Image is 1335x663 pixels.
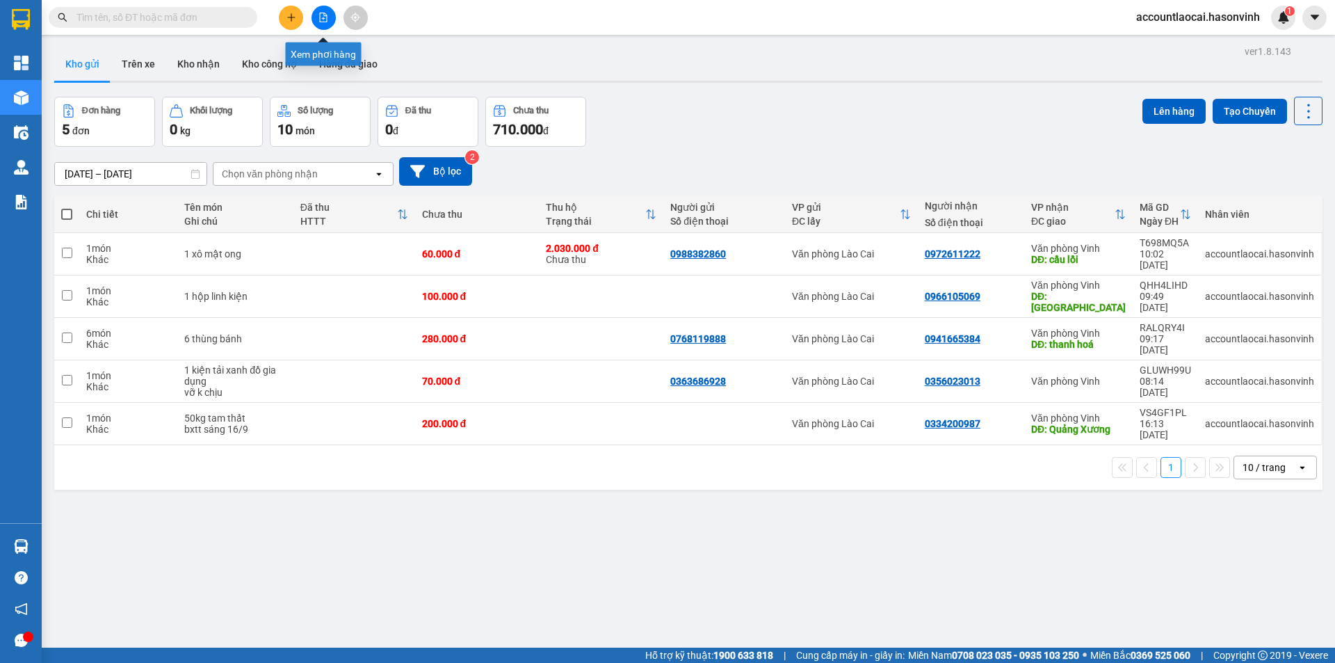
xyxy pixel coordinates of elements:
div: Khác [86,254,170,265]
div: 1 món [86,243,170,254]
div: 0966105069 [925,291,980,302]
input: Select a date range. [55,163,207,185]
button: Kho công nợ [231,47,308,81]
th: Toggle SortBy [785,196,918,233]
div: 08:14 [DATE] [1140,376,1191,398]
div: Văn phòng Lào Cai [792,248,911,259]
input: Tìm tên, số ĐT hoặc mã đơn [76,10,241,25]
span: question-circle [15,571,28,584]
div: vỡ k chịu [184,387,286,398]
span: Miền Bắc [1090,648,1190,663]
button: file-add [311,6,336,30]
span: Cung cấp máy in - giấy in: [796,648,905,663]
div: 2.030.000 đ [546,243,656,254]
div: Chi tiết [86,209,170,220]
div: accountlaocai.hasonvinh [1205,333,1314,344]
div: 0941665384 [925,333,980,344]
div: DĐ: thanh hoá [1031,339,1126,350]
img: warehouse-icon [14,160,29,175]
div: Số lượng [298,106,333,115]
div: VS4GF1PL [1140,407,1191,418]
div: Văn phòng Vinh [1031,413,1126,424]
span: Hỗ trợ kỹ thuật: [645,648,773,663]
div: 0972611222 [925,248,980,259]
button: Chưa thu710.000đ [485,97,586,147]
span: notification [15,602,28,616]
button: Kho nhận [166,47,231,81]
span: 5 [62,121,70,138]
img: warehouse-icon [14,90,29,105]
div: 09:49 [DATE] [1140,291,1191,313]
button: Trên xe [111,47,166,81]
div: VP nhận [1031,202,1115,213]
div: accountlaocai.hasonvinh [1205,248,1314,259]
div: 0334200987 [925,418,980,429]
th: Toggle SortBy [1024,196,1133,233]
div: Ngày ĐH [1140,216,1180,227]
div: Khác [86,424,170,435]
div: 1 món [86,370,170,381]
div: accountlaocai.hasonvinh [1205,291,1314,302]
div: DĐ: cầu lồi [1031,254,1126,265]
div: Khác [86,296,170,307]
div: QHH4LIHD [1140,280,1191,291]
button: plus [279,6,303,30]
div: Nhân viên [1205,209,1314,220]
strong: 0369 525 060 [1131,650,1190,661]
div: 10:02 [DATE] [1140,248,1191,271]
div: GLUWH99U [1140,365,1191,376]
div: ĐC lấy [792,216,900,227]
button: aim [343,6,368,30]
div: Văn phòng Vinh [1031,328,1126,339]
span: | [784,648,786,663]
div: 1 kiện tải xanh đồ gia dụng [184,365,286,387]
button: Khối lượng0kg [162,97,263,147]
div: Đã thu [300,202,397,213]
img: solution-icon [14,195,29,209]
div: 200.000 đ [422,418,533,429]
div: Văn phòng Vinh [1031,243,1126,254]
div: Văn phòng Lào Cai [792,376,911,387]
button: Đơn hàng5đơn [54,97,155,147]
span: Miền Nam [908,648,1079,663]
div: Người nhận [925,200,1017,211]
span: plus [286,13,296,22]
th: Toggle SortBy [539,196,663,233]
button: Hàng đã giao [308,47,389,81]
button: Kho gửi [54,47,111,81]
div: accountlaocai.hasonvinh [1205,376,1314,387]
div: Khác [86,381,170,392]
span: đơn [72,125,90,136]
span: file-add [318,13,328,22]
div: VP gửi [792,202,900,213]
span: | [1201,648,1203,663]
div: DĐ: hà tĩnh [1031,291,1126,313]
sup: 1 [1285,6,1295,16]
div: Số điện thoại [670,216,778,227]
div: 1 món [86,413,170,424]
span: đ [393,125,398,136]
div: 1 hộp linh kiện [184,291,286,302]
th: Toggle SortBy [1133,196,1198,233]
span: 10 [277,121,293,138]
span: accountlaocai.hasonvinh [1125,8,1271,26]
div: Tên món [184,202,286,213]
span: món [296,125,315,136]
svg: open [373,168,385,179]
div: Văn phòng Vinh [1031,280,1126,291]
strong: 0708 023 035 - 0935 103 250 [952,650,1079,661]
div: Chưa thu [513,106,549,115]
div: accountlaocai.hasonvinh [1205,418,1314,429]
button: Lên hàng [1142,99,1206,124]
th: Toggle SortBy [293,196,415,233]
div: 0356023013 [925,376,980,387]
span: ⚪️ [1083,653,1087,658]
div: Người gửi [670,202,778,213]
div: RALQRY4I [1140,322,1191,333]
div: Khối lượng [190,106,232,115]
div: 6 món [86,328,170,339]
img: warehouse-icon [14,539,29,554]
img: logo-vxr [12,9,30,30]
div: 50kg tam thất [184,413,286,424]
span: kg [180,125,191,136]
